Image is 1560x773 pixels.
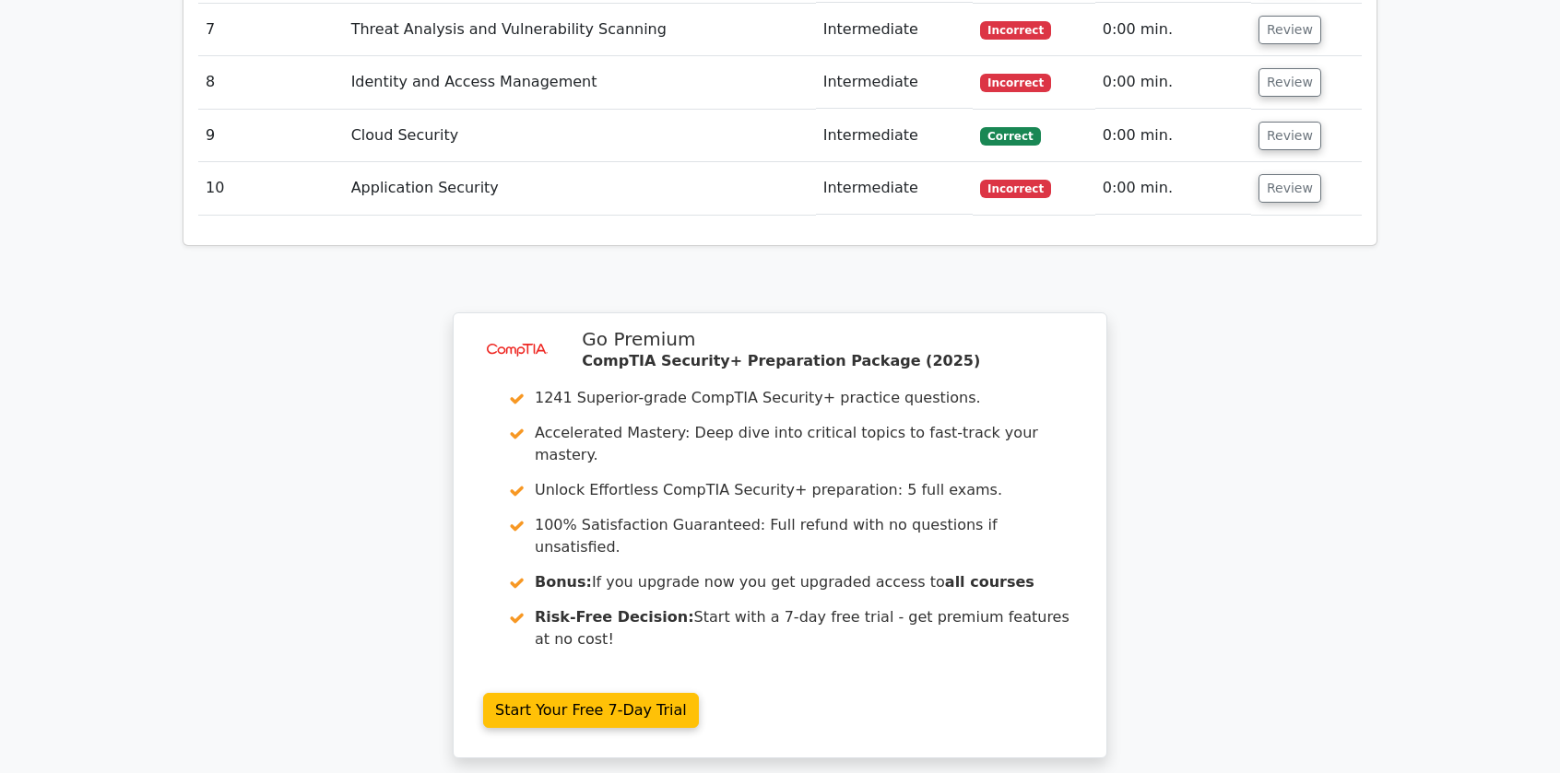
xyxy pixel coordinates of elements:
span: Correct [980,127,1040,146]
td: Identity and Access Management [344,56,816,109]
td: Application Security [344,162,816,215]
button: Review [1259,68,1321,97]
td: 8 [198,56,344,109]
td: Cloud Security [344,110,816,162]
td: 0:00 min. [1095,4,1251,56]
button: Review [1259,122,1321,150]
td: 0:00 min. [1095,56,1251,109]
td: 7 [198,4,344,56]
span: Incorrect [980,180,1051,198]
span: Incorrect [980,74,1051,92]
button: Review [1259,174,1321,203]
td: 9 [198,110,344,162]
td: 10 [198,162,344,215]
td: 0:00 min. [1095,110,1251,162]
td: Threat Analysis and Vulnerability Scanning [344,4,816,56]
td: 0:00 min. [1095,162,1251,215]
td: Intermediate [816,162,973,215]
td: Intermediate [816,110,973,162]
button: Review [1259,16,1321,44]
span: Incorrect [980,21,1051,40]
td: Intermediate [816,56,973,109]
a: Start Your Free 7-Day Trial [483,693,699,728]
td: Intermediate [816,4,973,56]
